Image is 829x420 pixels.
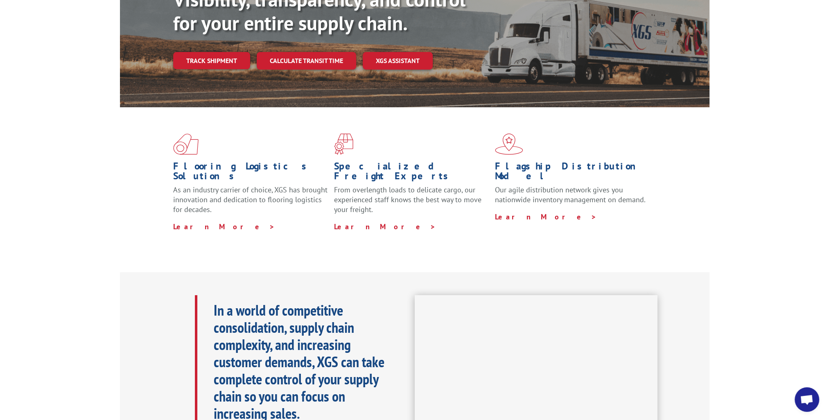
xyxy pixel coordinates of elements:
[363,52,433,70] a: XGS ASSISTANT
[495,133,523,155] img: xgs-icon-flagship-distribution-model-red
[173,161,328,185] h1: Flooring Logistics Solutions
[334,161,489,185] h1: Specialized Freight Experts
[495,161,650,185] h1: Flagship Distribution Model
[257,52,356,70] a: Calculate transit time
[173,222,275,231] a: Learn More >
[173,185,328,214] span: As an industry carrier of choice, XGS has brought innovation and dedication to flooring logistics...
[334,133,353,155] img: xgs-icon-focused-on-flooring-red
[173,133,199,155] img: xgs-icon-total-supply-chain-intelligence-red
[334,185,489,221] p: From overlength loads to delicate cargo, our experienced staff knows the best way to move your fr...
[795,387,819,412] div: Open chat
[334,222,436,231] a: Learn More >
[495,185,646,204] span: Our agile distribution network gives you nationwide inventory management on demand.
[173,52,250,69] a: Track shipment
[495,212,597,221] a: Learn More >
